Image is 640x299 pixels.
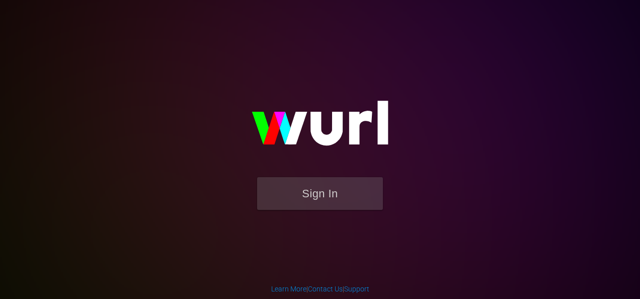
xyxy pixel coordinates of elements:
button: Sign In [257,177,383,210]
a: Contact Us [308,285,343,293]
div: | | [271,284,369,294]
a: Learn More [271,285,306,293]
a: Support [344,285,369,293]
img: wurl-logo-on-black-223613ac3d8ba8fe6dc639794a292ebdb59501304c7dfd60c99c58986ef67473.svg [219,79,421,177]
